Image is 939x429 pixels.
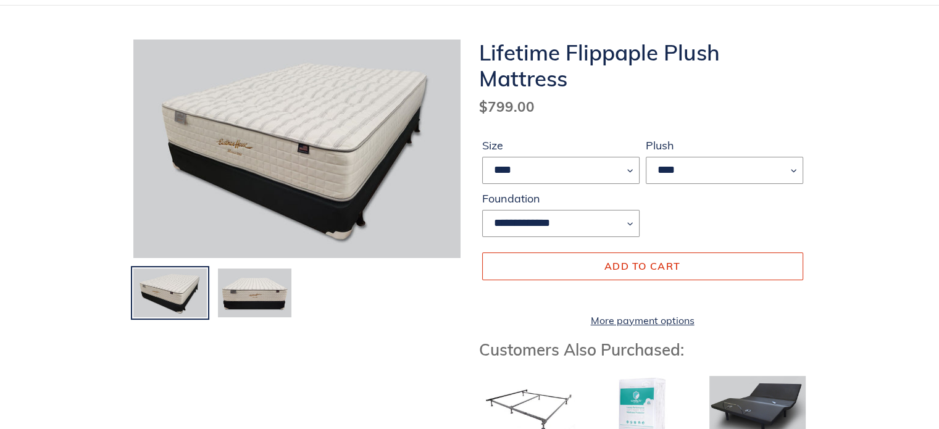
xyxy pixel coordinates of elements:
h3: Customers Also Purchased: [479,340,806,359]
span: Add to cart [604,260,680,272]
img: Load image into Gallery viewer, Lifetime-flippable-plush-mattress-and-foundation [217,267,293,319]
a: More payment options [482,313,803,328]
button: Add to cart [482,252,803,280]
h1: Lifetime Flippaple Plush Mattress [479,40,806,91]
label: Plush [646,137,803,154]
img: Load image into Gallery viewer, Lifetime-flippable-plush-mattress-and-foundation-angled-view [132,267,208,319]
span: $799.00 [479,98,535,115]
label: Size [482,137,640,154]
label: Foundation [482,190,640,207]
